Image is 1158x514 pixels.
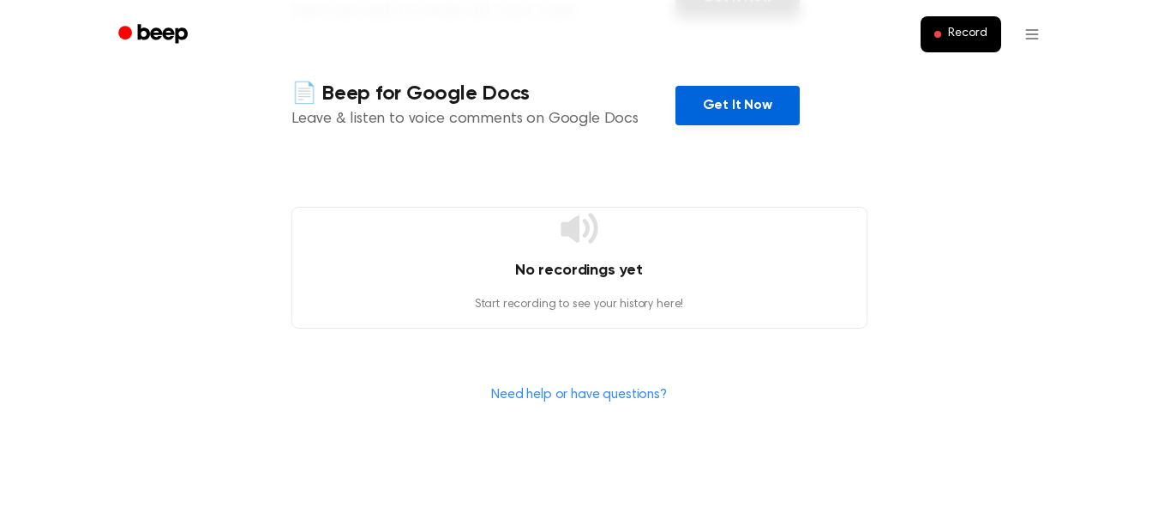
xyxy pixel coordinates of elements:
[491,388,667,402] a: Need help or have questions?
[921,16,1000,52] button: Record
[1011,14,1053,55] button: Open menu
[292,259,867,282] h4: No recordings yet
[106,18,203,51] a: Beep
[291,108,675,131] p: Leave & listen to voice comments on Google Docs
[948,27,987,42] span: Record
[291,80,675,108] h4: 📄 Beep for Google Docs
[675,86,800,125] a: Get It Now
[292,296,867,314] p: Start recording to see your history here!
